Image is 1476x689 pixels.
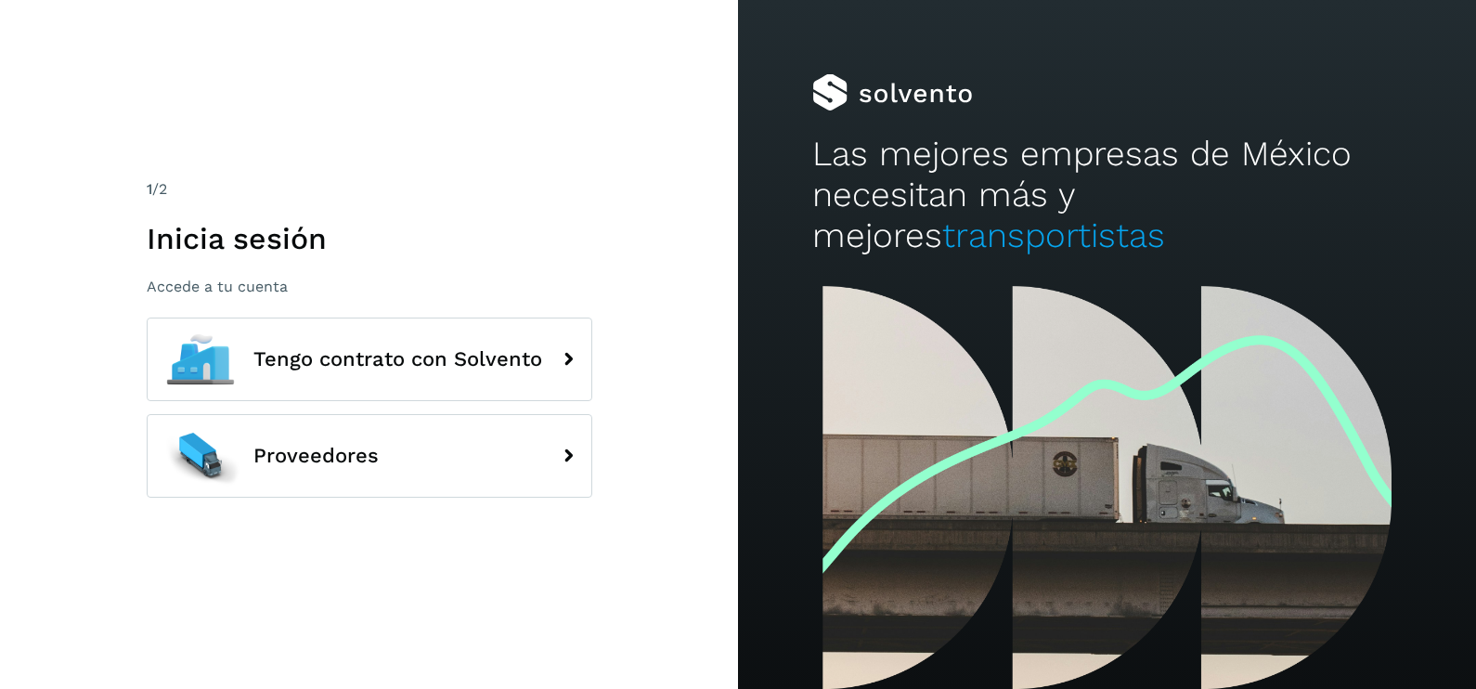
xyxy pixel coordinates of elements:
h2: Las mejores empresas de México necesitan más y mejores [812,134,1403,257]
div: /2 [147,178,592,201]
h1: Inicia sesión [147,221,592,256]
span: 1 [147,180,152,198]
span: Proveedores [253,445,379,467]
p: Accede a tu cuenta [147,278,592,295]
span: transportistas [942,215,1165,255]
span: Tengo contrato con Solvento [253,348,542,370]
button: Proveedores [147,414,592,498]
button: Tengo contrato con Solvento [147,318,592,401]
